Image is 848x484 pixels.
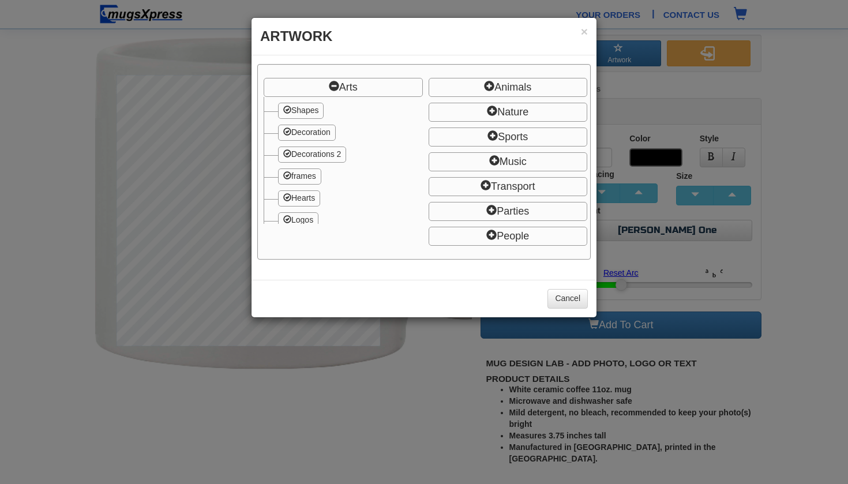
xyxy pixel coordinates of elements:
[429,152,588,171] span: Expand this branch
[278,103,324,119] span: Shapes
[278,168,321,185] span: frames
[429,103,588,122] span: Expand this branch
[275,97,423,119] li: Shapes
[275,119,423,141] li: Decoration
[275,207,423,228] li: Logos
[275,185,423,207] li: Hearts
[429,78,588,97] span: Expand this branch
[278,190,320,207] span: Hearts
[547,289,588,309] button: Cancel
[429,127,588,147] span: Expand this branch
[429,227,588,246] span: Expand this branch
[278,125,336,141] span: Decoration
[275,141,423,163] li: Decorations 2
[264,78,423,97] span: Collapse this branch
[278,147,346,163] span: Decorations 2
[581,25,588,37] button: ×
[275,163,423,185] li: frames
[429,177,588,196] span: Expand this branch
[260,27,588,46] h3: Artwork
[278,212,318,228] span: Logos
[429,202,588,221] span: Expand this branch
